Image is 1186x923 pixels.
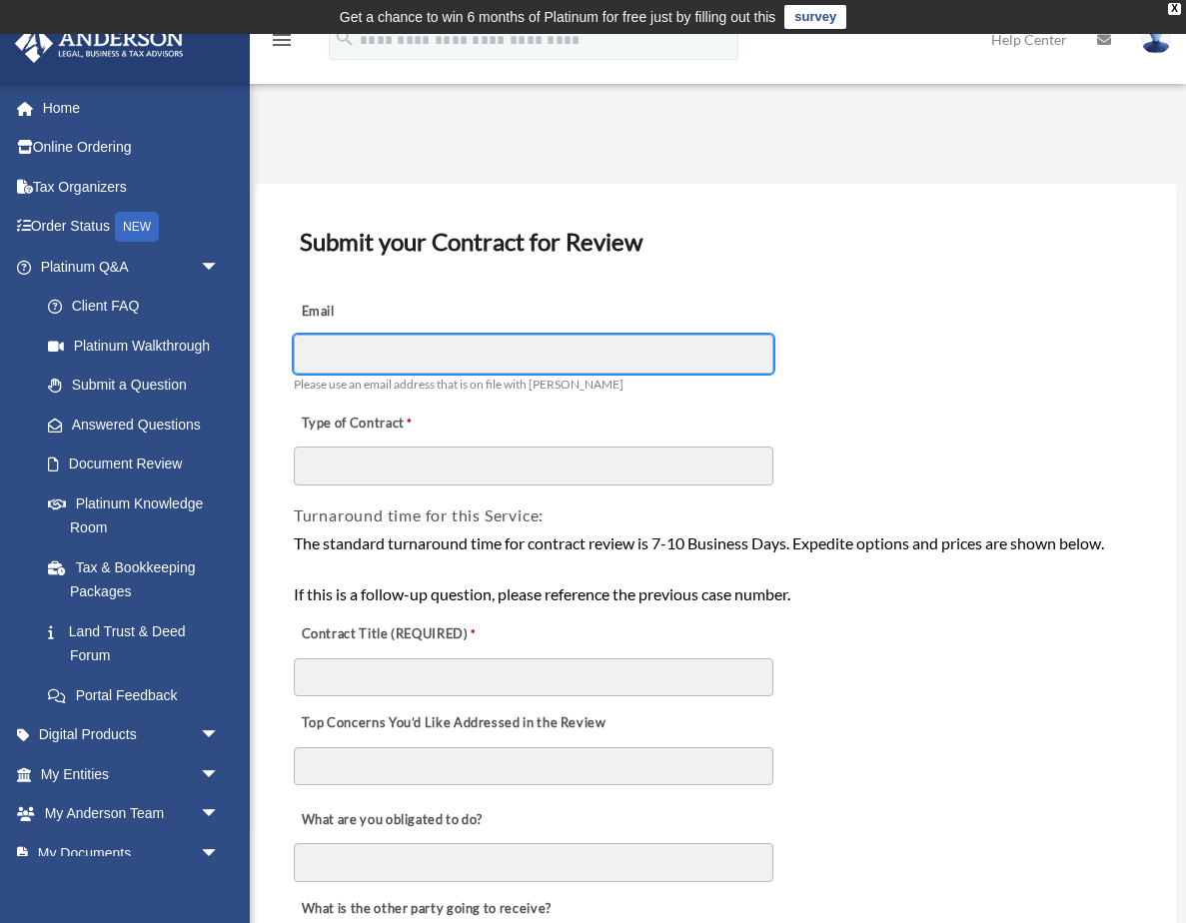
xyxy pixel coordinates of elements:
img: Anderson Advisors Platinum Portal [9,24,190,63]
label: What are you obligated to do? [294,806,494,834]
a: Document Review [28,445,240,484]
a: Land Trust & Deed Forum [28,611,250,675]
a: My Entitiesarrow_drop_down [14,754,250,794]
a: My Anderson Teamarrow_drop_down [14,794,250,834]
span: arrow_drop_down [200,754,240,795]
a: Platinum Knowledge Room [28,483,250,547]
label: Email [294,298,494,326]
a: Home [14,88,250,128]
a: Submit a Question [28,366,250,406]
div: close [1168,3,1181,15]
span: arrow_drop_down [200,247,240,288]
div: Get a chance to win 6 months of Platinum for free just by filling out this [340,5,776,29]
a: menu [270,35,294,52]
span: arrow_drop_down [200,833,240,874]
label: Top Concerns You’d Like Addressed in the Review [294,710,611,738]
img: User Pic [1141,25,1171,54]
label: Contract Title (REQUIRED) [294,620,494,648]
a: survey [784,5,846,29]
label: What is the other party going to receive? [294,895,557,923]
i: search [334,27,356,49]
a: My Documentsarrow_drop_down [14,833,250,873]
label: Type of Contract [294,410,494,438]
a: Platinum Q&Aarrow_drop_down [14,247,250,287]
a: Client FAQ [28,287,250,327]
a: Portal Feedback [28,675,250,715]
span: arrow_drop_down [200,715,240,756]
a: Tax Organizers [14,167,250,207]
a: Tax & Bookkeeping Packages [28,547,250,611]
span: Turnaround time for this Service: [294,505,544,524]
h3: Submit your Contract for Review [292,221,1139,263]
a: Answered Questions [28,405,250,445]
div: NEW [115,212,159,242]
span: Please use an email address that is on file with [PERSON_NAME] [294,377,623,392]
span: arrow_drop_down [200,794,240,835]
a: Online Ordering [14,128,250,168]
a: Digital Productsarrow_drop_down [14,715,250,755]
div: The standard turnaround time for contract review is 7-10 Business Days. Expedite options and pric... [294,530,1137,607]
a: Order StatusNEW [14,207,250,248]
i: menu [270,28,294,52]
a: Platinum Walkthrough [28,326,250,366]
